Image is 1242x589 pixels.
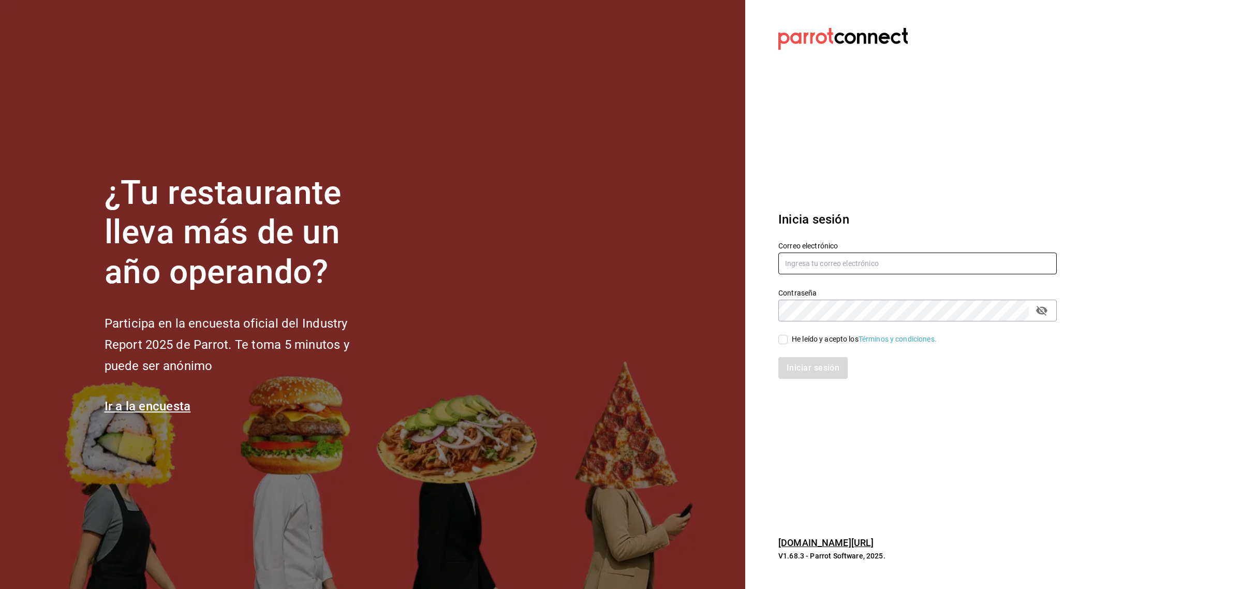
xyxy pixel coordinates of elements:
[105,313,384,376] h2: Participa en la encuesta oficial del Industry Report 2025 de Parrot. Te toma 5 minutos y puede se...
[105,399,191,414] a: Ir a la encuesta
[778,289,1057,296] label: Contraseña
[778,537,874,548] a: [DOMAIN_NAME][URL]
[778,210,1057,229] h3: Inicia sesión
[859,335,937,343] a: Términos y condiciones.
[778,253,1057,274] input: Ingresa tu correo electrónico
[792,334,937,345] div: He leído y acepto los
[1033,302,1051,319] button: passwordField
[778,551,1057,561] p: V1.68.3 - Parrot Software, 2025.
[105,173,384,292] h1: ¿Tu restaurante lleva más de un año operando?
[778,242,1057,249] label: Correo electrónico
